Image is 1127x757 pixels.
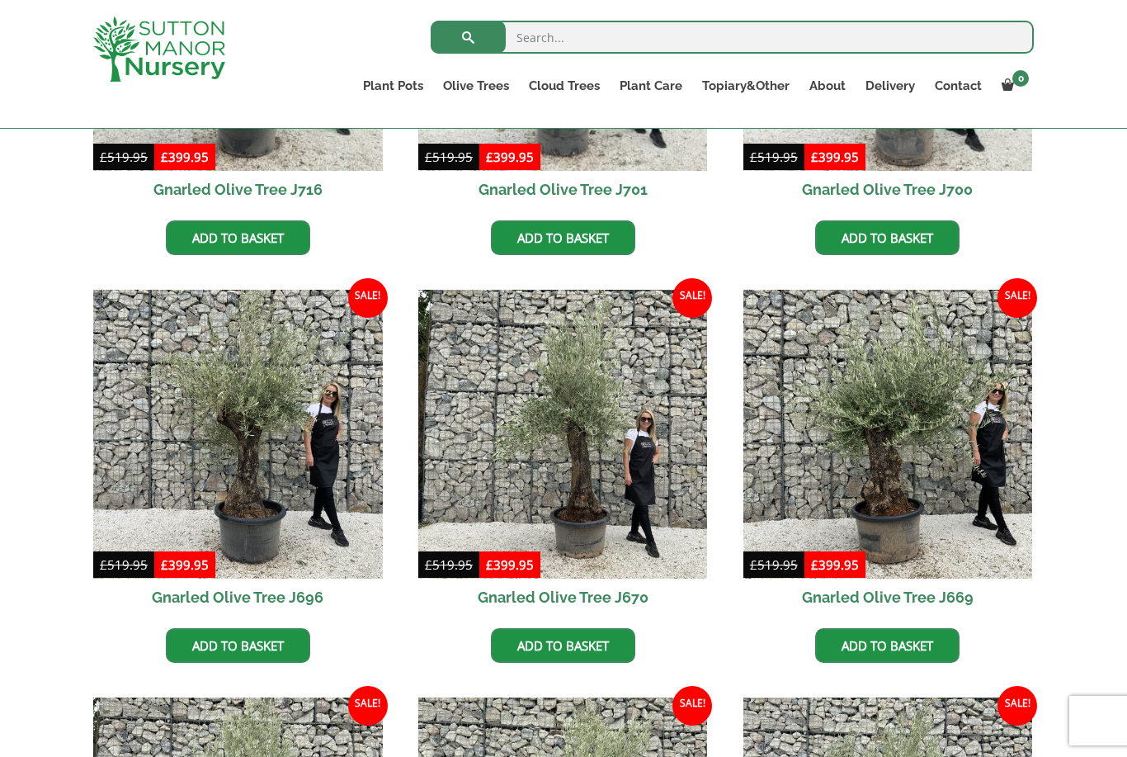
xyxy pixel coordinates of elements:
[93,290,383,580] img: Gnarled Olive Tree J696
[161,556,168,573] span: £
[348,686,388,726] span: Sale!
[100,556,148,573] bdi: 519.95
[161,556,209,573] bdi: 399.95
[93,579,383,616] h2: Gnarled Olive Tree J696
[418,171,708,208] h2: Gnarled Olive Tree J701
[100,556,107,573] span: £
[743,290,1033,580] img: Gnarled Olive Tree J669
[1012,70,1029,87] span: 0
[353,74,433,97] a: Plant Pots
[161,149,168,165] span: £
[486,556,534,573] bdi: 399.95
[750,556,798,573] bdi: 519.95
[93,171,383,208] h2: Gnarled Olive Tree J716
[997,278,1037,318] span: Sale!
[93,290,383,617] a: Sale! Gnarled Olive Tree J696
[811,149,818,165] span: £
[486,149,493,165] span: £
[815,220,960,255] a: Add to basket: “Gnarled Olive Tree J700”
[672,686,712,726] span: Sale!
[100,149,107,165] span: £
[100,149,148,165] bdi: 519.95
[166,628,310,663] a: Add to basket: “Gnarled Olive Tree J696”
[799,74,856,97] a: About
[992,74,1034,97] a: 0
[750,556,757,573] span: £
[743,290,1033,617] a: Sale! Gnarled Olive Tree J669
[491,628,635,663] a: Add to basket: “Gnarled Olive Tree J670”
[161,149,209,165] bdi: 399.95
[433,74,519,97] a: Olive Trees
[431,21,1034,54] input: Search...
[997,686,1037,726] span: Sale!
[491,220,635,255] a: Add to basket: “Gnarled Olive Tree J701”
[750,149,757,165] span: £
[750,149,798,165] bdi: 519.95
[811,556,859,573] bdi: 399.95
[166,220,310,255] a: Add to basket: “Gnarled Olive Tree J716”
[418,290,708,580] img: Gnarled Olive Tree J670
[425,149,473,165] bdi: 519.95
[811,149,859,165] bdi: 399.95
[425,556,432,573] span: £
[811,556,818,573] span: £
[348,278,388,318] span: Sale!
[672,278,712,318] span: Sale!
[519,74,610,97] a: Cloud Trees
[93,17,225,82] img: logo
[418,290,708,617] a: Sale! Gnarled Olive Tree J670
[610,74,692,97] a: Plant Care
[486,556,493,573] span: £
[743,171,1033,208] h2: Gnarled Olive Tree J700
[743,579,1033,616] h2: Gnarled Olive Tree J669
[425,556,473,573] bdi: 519.95
[425,149,432,165] span: £
[925,74,992,97] a: Contact
[486,149,534,165] bdi: 399.95
[815,628,960,663] a: Add to basket: “Gnarled Olive Tree J669”
[692,74,799,97] a: Topiary&Other
[856,74,925,97] a: Delivery
[418,579,708,616] h2: Gnarled Olive Tree J670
